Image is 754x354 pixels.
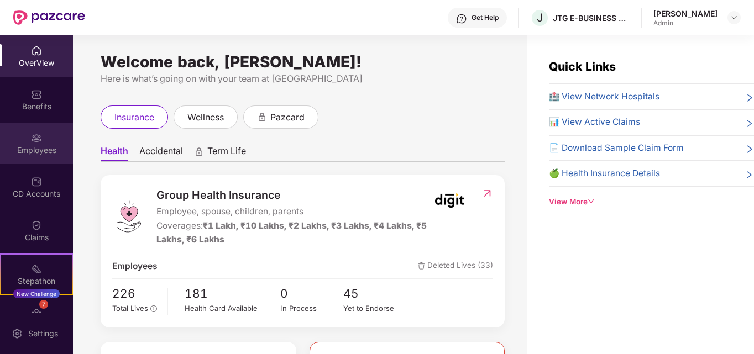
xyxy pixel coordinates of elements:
div: In Process [280,303,344,314]
img: svg+xml;base64,PHN2ZyBpZD0iRHJvcGRvd24tMzJ4MzIiIHhtbG5zPSJodHRwOi8vd3d3LnczLm9yZy8yMDAwL3N2ZyIgd2... [730,13,739,22]
span: ₹1 Lakh, ₹10 Lakhs, ₹2 Lakhs, ₹3 Lakhs, ₹4 Lakhs, ₹5 Lakhs, ₹6 Lakhs [156,220,427,244]
span: Term Life [207,145,246,161]
img: New Pazcare Logo [13,10,85,25]
div: Yet to Endorse [343,303,407,314]
img: svg+xml;base64,PHN2ZyBpZD0iSG9tZSIgeG1sbnM9Imh0dHA6Ly93d3cudzMub3JnLzIwMDAvc3ZnIiB3aWR0aD0iMjAiIG... [31,45,42,56]
div: Settings [25,328,61,339]
span: right [745,92,754,103]
span: insurance [114,110,154,124]
span: J [537,11,543,24]
span: Total Lives [112,304,148,313]
span: 🍏 Health Insurance Details [549,167,660,180]
div: Stepathon [1,276,72,287]
span: right [745,118,754,129]
span: Accidental [139,145,183,161]
img: logo [112,200,145,233]
img: svg+xml;base64,PHN2ZyBpZD0iSGVscC0zMngzMiIgeG1sbnM9Imh0dHA6Ly93d3cudzMub3JnLzIwMDAvc3ZnIiB3aWR0aD... [456,13,467,24]
img: svg+xml;base64,PHN2ZyBpZD0iQmVuZWZpdHMiIHhtbG5zPSJodHRwOi8vd3d3LnczLm9yZy8yMDAwL3N2ZyIgd2lkdGg9Ij... [31,89,42,100]
div: Here is what’s going on with your team at [GEOGRAPHIC_DATA] [101,72,505,86]
span: 0 [280,284,344,303]
img: svg+xml;base64,PHN2ZyBpZD0iU2V0dGluZy0yMHgyMCIgeG1sbnM9Imh0dHA6Ly93d3cudzMub3JnLzIwMDAvc3ZnIiB3aW... [12,328,23,339]
span: Quick Links [549,60,616,73]
div: 7 [39,300,48,309]
span: 📄 Download Sample Claim Form [549,141,684,155]
img: RedirectIcon [481,188,493,199]
div: Welcome back, [PERSON_NAME]! [101,57,505,66]
span: wellness [187,110,224,124]
span: right [745,169,754,180]
div: View More [549,196,754,208]
img: svg+xml;base64,PHN2ZyBpZD0iRW5kb3JzZW1lbnRzIiB4bWxucz0iaHR0cDovL3d3dy53My5vcmcvMjAwMC9zdmciIHdpZH... [31,307,42,318]
img: svg+xml;base64,PHN2ZyBpZD0iRW1wbG95ZWVzIiB4bWxucz0iaHR0cDovL3d3dy53My5vcmcvMjAwMC9zdmciIHdpZHRoPS... [31,133,42,144]
div: Get Help [472,13,499,22]
span: info-circle [150,305,157,312]
img: svg+xml;base64,PHN2ZyBpZD0iQ0RfQWNjb3VudHMiIGRhdGEtbmFtZT0iQ0QgQWNjb3VudHMiIHhtbG5zPSJodHRwOi8vd3... [31,176,42,187]
span: 📊 View Active Claims [549,115,640,129]
img: svg+xml;base64,PHN2ZyBpZD0iQ2xhaW0iIHhtbG5zPSJodHRwOi8vd3d3LnczLm9yZy8yMDAwL3N2ZyIgd2lkdGg9IjIwIi... [31,220,42,231]
span: 181 [185,284,280,303]
span: Health [101,145,128,161]
span: pazcard [270,110,305,124]
span: right [745,144,754,155]
span: Deleted Lives (33) [418,260,493,273]
div: Coverages: [156,219,429,246]
div: Admin [653,19,718,28]
span: 45 [343,284,407,303]
div: JTG E-BUSINESS SOFTWARE PRIVATE LIMITED [553,13,630,23]
span: 226 [112,284,160,303]
div: animation [257,112,267,121]
span: Employee, spouse, children, parents [156,205,429,218]
span: 🏥 View Network Hospitals [549,90,659,103]
div: Health Card Available [185,303,280,314]
div: New Challenge [13,289,60,298]
span: Employees [112,260,158,273]
span: down [588,198,595,205]
div: animation [194,146,204,156]
img: insurerIcon [429,187,470,214]
img: svg+xml;base64,PHN2ZyB4bWxucz0iaHR0cDovL3d3dy53My5vcmcvMjAwMC9zdmciIHdpZHRoPSIyMSIgaGVpZ2h0PSIyMC... [31,263,42,274]
img: deleteIcon [418,262,425,270]
span: Group Health Insurance [156,187,429,204]
div: [PERSON_NAME] [653,8,718,19]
